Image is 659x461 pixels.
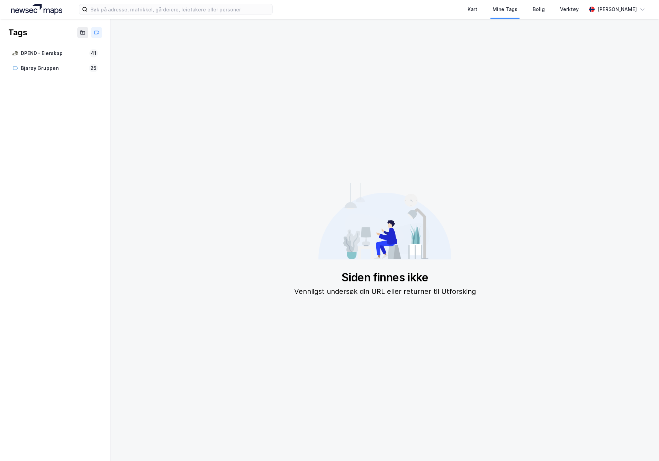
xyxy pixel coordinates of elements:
[21,49,87,58] div: DPEND - Eierskap
[294,286,476,297] div: Vennligst undersøk din URL eller returner til Utforsking
[597,5,637,13] div: [PERSON_NAME]
[294,271,476,284] div: Siden finnes ikke
[21,64,86,73] div: Bjarøy Gruppen
[8,61,102,75] a: Bjarøy Gruppen25
[11,4,62,15] img: logo.a4113a55bc3d86da70a041830d287a7e.svg
[493,5,517,13] div: Mine Tags
[624,428,659,461] div: Kontrollprogram for chat
[8,27,27,38] div: Tags
[468,5,477,13] div: Kart
[8,46,102,61] a: DPEND - Eierskap41
[560,5,579,13] div: Verktøy
[624,428,659,461] iframe: Chat Widget
[89,64,98,72] div: 25
[89,49,98,57] div: 41
[88,4,272,15] input: Søk på adresse, matrikkel, gårdeiere, leietakere eller personer
[533,5,545,13] div: Bolig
